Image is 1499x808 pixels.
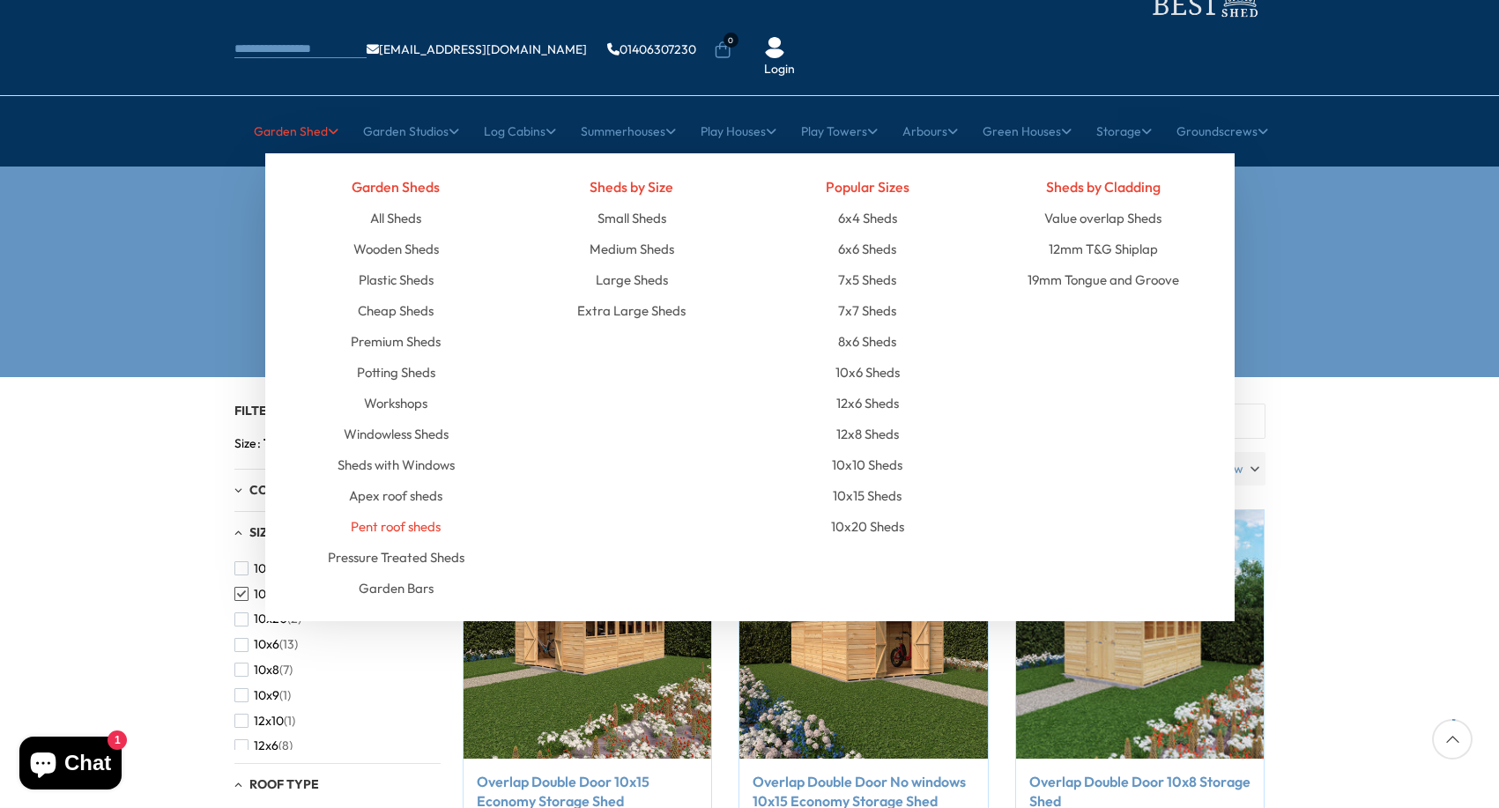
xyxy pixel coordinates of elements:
[344,419,449,449] a: Windowless Sheds
[835,357,900,388] a: 10x6 Sheds
[714,41,731,59] a: 0
[254,738,278,753] span: 12x6
[1044,203,1161,234] a: Value overlap Sheds
[234,434,263,453] span: Size
[234,683,291,708] button: 10x9
[836,388,899,419] a: 12x6 Sheds
[234,606,301,632] button: 10x20
[254,561,285,576] span: 10x10
[363,109,459,153] a: Garden Studios
[838,234,896,264] a: 6x6 Sheds
[284,714,295,729] span: (1)
[764,37,785,58] img: User Icon
[836,419,899,449] a: 12x8 Sheds
[596,264,668,295] a: Large Sheds
[359,264,434,295] a: Plastic Sheds
[701,109,776,153] a: Play Houses
[263,435,294,451] span: 10x15
[338,449,455,480] a: Sheds with Windows
[254,663,279,678] span: 10x8
[254,637,279,652] span: 10x6
[724,33,738,48] span: 0
[279,688,291,703] span: (1)
[351,326,441,357] a: Premium Sheds
[838,326,896,357] a: 8x6 Sheds
[832,449,902,480] a: 10x10 Sheds
[357,357,435,388] a: Potting Sheds
[14,737,127,794] inbox-online-store-chat: Shopify online store chat
[764,61,795,78] a: Login
[234,632,298,657] button: 10x6
[234,403,294,419] span: Filter By
[833,480,902,511] a: 10x15 Sheds
[763,171,973,203] h4: Popular Sizes
[484,109,556,153] a: Log Cabins
[1028,264,1179,295] a: 19mm Tongue and Groove
[1096,109,1152,153] a: Storage
[234,733,293,759] button: 12x6
[254,714,284,729] span: 12x10
[370,203,421,234] a: All Sheds
[234,708,295,734] button: 12x10
[367,43,587,56] a: [EMAIL_ADDRESS][DOMAIN_NAME]
[351,511,441,542] a: Pent roof sheds
[234,556,299,582] button: 10x10
[1049,234,1158,264] a: 12mm T&G Shiplap
[254,688,279,703] span: 10x9
[838,295,896,326] a: 7x7 Sheds
[838,203,897,234] a: 6x4 Sheds
[983,109,1072,153] a: Green Houses
[577,295,686,326] a: Extra Large Sheds
[364,388,427,419] a: Workshops
[249,482,329,498] span: Collection
[279,637,298,652] span: (13)
[998,171,1208,203] h4: Sheds by Cladding
[328,542,464,573] a: Pressure Treated Sheds
[590,234,674,264] a: Medium Sheds
[831,511,904,542] a: 10x20 Sheds
[353,234,439,264] a: Wooden Sheds
[1176,109,1268,153] a: Groundscrews
[358,295,434,326] a: Cheap Sheds
[359,573,434,604] a: Garden Bars
[527,171,737,203] h4: Sheds by Size
[254,612,287,626] span: 10x20
[234,582,298,607] button: 10x15
[249,776,319,792] span: Roof Type
[597,203,666,234] a: Small Sheds
[279,663,293,678] span: (7)
[349,480,442,511] a: Apex roof sheds
[902,109,958,153] a: Arbours
[278,738,293,753] span: (8)
[801,109,878,153] a: Play Towers
[838,264,896,295] a: 7x5 Sheds
[607,43,696,56] a: 01406307230
[254,109,338,153] a: Garden Shed
[249,524,276,540] span: Size
[292,171,501,203] h4: Garden Sheds
[581,109,676,153] a: Summerhouses
[254,587,284,602] span: 10x15
[234,657,293,683] button: 10x8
